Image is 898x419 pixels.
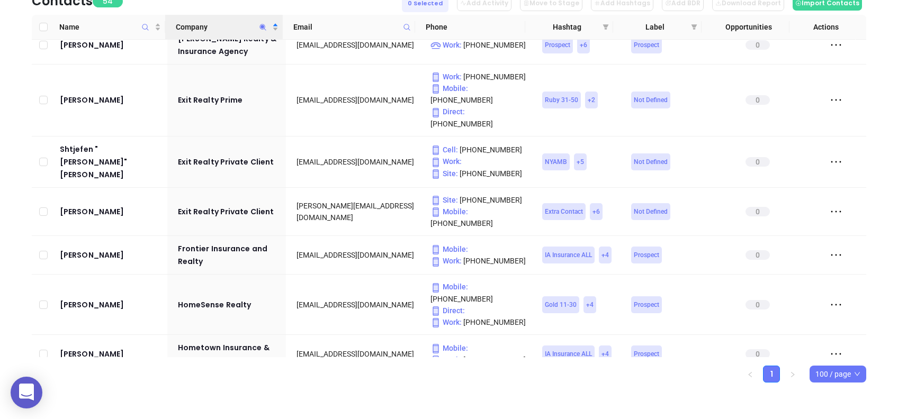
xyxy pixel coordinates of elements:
[634,39,659,51] span: Prospect
[577,156,584,168] span: + 5
[430,144,527,156] p: [PHONE_NUMBER]
[746,349,770,359] span: 0
[430,84,468,93] span: Mobile :
[603,24,609,30] span: filter
[178,156,282,168] a: Exit Realty Private Client
[430,169,458,178] span: Site :
[430,194,527,206] p: [PHONE_NUMBER]
[415,15,525,40] th: Phone
[601,249,609,261] span: + 4
[430,72,462,81] span: Work :
[297,249,416,261] div: [EMAIL_ADDRESS][DOMAIN_NAME]
[430,283,468,291] span: Mobile :
[789,15,856,40] th: Actions
[60,94,163,106] a: [PERSON_NAME]
[430,356,462,364] span: Work :
[763,366,780,382] li: 1
[178,205,282,218] a: Exit Realty Private Client
[634,94,668,106] span: Not Defined
[747,371,753,378] span: left
[60,249,163,261] a: [PERSON_NAME]
[430,168,527,179] p: [PHONE_NUMBER]
[580,39,587,51] span: + 6
[430,207,468,216] span: Mobile :
[746,157,770,167] span: 0
[746,250,770,260] span: 0
[165,15,283,40] th: Company
[176,21,270,33] span: Company
[178,94,282,106] a: Exit Realty Prime
[746,207,770,216] span: 0
[297,200,416,223] div: [PERSON_NAME][EMAIL_ADDRESS][DOMAIN_NAME]
[545,299,577,311] span: Gold 11-30
[545,348,592,360] span: IA Insurance ALL
[634,156,668,168] span: Not Defined
[430,245,468,253] span: Mobile :
[545,39,570,51] span: Prospect
[764,366,779,382] a: 1
[430,318,462,326] span: Work :
[430,145,458,154] span: Cell :
[430,255,527,267] p: [PHONE_NUMBER]
[430,206,527,229] p: [PHONE_NUMBER]
[430,354,527,366] p: [PHONE_NUMBER]
[60,298,163,311] a: [PERSON_NAME]
[600,19,611,35] span: filter
[60,205,163,218] a: [PERSON_NAME]
[430,41,462,49] span: Work :
[815,366,860,382] span: 100 / page
[297,348,416,360] div: [EMAIL_ADDRESS][DOMAIN_NAME]
[624,21,686,33] span: Label
[60,348,163,360] a: [PERSON_NAME]
[588,94,595,106] span: + 2
[592,206,600,217] span: + 6
[746,40,770,50] span: 0
[59,21,152,33] span: Name
[545,156,567,168] span: NYAMB
[746,300,770,309] span: 0
[789,371,796,378] span: right
[430,106,527,129] p: [PHONE_NUMBER]
[60,39,163,51] div: [PERSON_NAME]
[430,257,462,265] span: Work :
[430,71,527,83] p: [PHONE_NUMBER]
[297,39,416,51] div: [EMAIL_ADDRESS][DOMAIN_NAME]
[430,306,465,315] span: Direct :
[430,281,527,304] p: [PHONE_NUMBER]
[430,39,527,51] p: [PHONE_NUMBER]
[178,32,282,58] div: [PERSON_NAME] Realty & Insurance Agency
[178,298,282,311] div: HomeSense Realty
[601,348,609,360] span: + 4
[545,249,592,261] span: IA Insurance ALL
[297,299,416,311] div: [EMAIL_ADDRESS][DOMAIN_NAME]
[634,348,659,360] span: Prospect
[746,95,770,105] span: 0
[689,19,699,35] span: filter
[178,341,282,367] a: Hometown Insurance & Realty
[634,299,659,311] span: Prospect
[810,366,866,382] div: Page Size
[297,156,416,168] div: [EMAIL_ADDRESS][DOMAIN_NAME]
[702,15,789,40] th: Opportunities
[55,15,165,40] th: Name
[586,299,594,311] span: + 4
[297,94,416,106] div: [EMAIL_ADDRESS][DOMAIN_NAME]
[430,316,527,328] p: [PHONE_NUMBER]
[430,107,465,116] span: Direct :
[60,143,163,181] a: Shtjefen "[PERSON_NAME]" [PERSON_NAME]
[691,24,697,30] span: filter
[545,206,583,217] span: Extra Contact
[742,366,759,382] li: Previous Page
[293,21,399,33] span: Email
[634,206,668,217] span: Not Defined
[178,242,282,268] a: Frontier Insurance and Realty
